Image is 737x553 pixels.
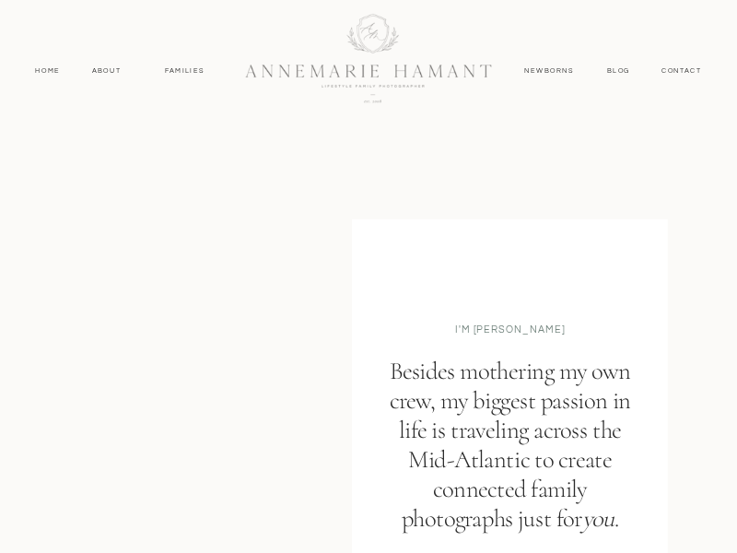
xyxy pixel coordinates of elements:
a: Newborns [520,65,579,76]
a: Blog [604,65,633,76]
i: you [582,504,614,534]
a: Families [158,65,213,76]
p: I'M [PERSON_NAME] [454,323,566,335]
a: About [88,65,124,76]
a: contact [655,65,708,76]
a: Home [29,65,65,76]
